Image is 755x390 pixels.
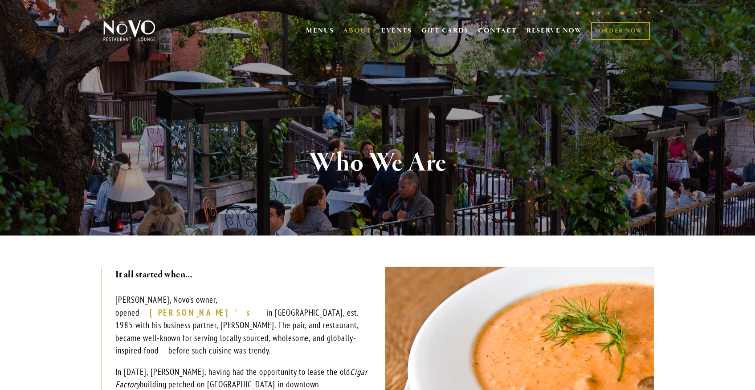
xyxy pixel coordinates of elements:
p: [PERSON_NAME], Novo’s owner, opened in [GEOGRAPHIC_DATA], est. 1985 with his business partner, [P... [115,293,370,357]
strong: [PERSON_NAME]’s [150,307,256,318]
a: [PERSON_NAME]’s [150,307,256,319]
a: ORDER NOW [591,22,649,40]
a: GIFT CARDS [421,22,469,39]
img: Novo Restaurant &amp; Lounge [102,20,157,42]
a: MENUS [306,26,334,35]
a: CONTACT [478,22,517,39]
strong: It all started when… [115,268,193,281]
a: RESERVE NOW [526,22,583,39]
a: EVENTS [381,26,412,35]
strong: Who We Are [309,146,447,180]
a: ABOUT [343,26,372,35]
